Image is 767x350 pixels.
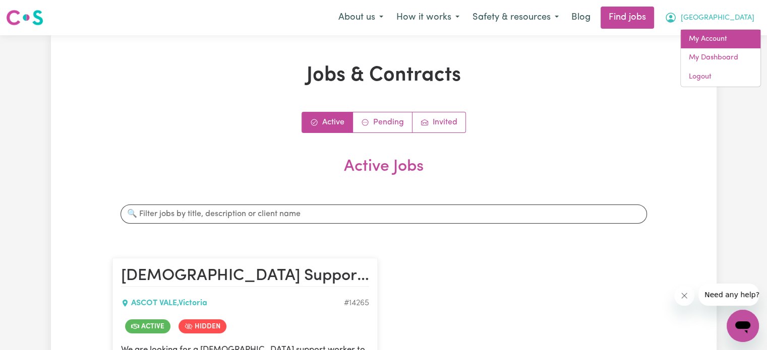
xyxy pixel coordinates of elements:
h1: Jobs & Contracts [112,63,655,88]
div: My Account [680,29,761,87]
a: Blog [565,7,597,29]
input: 🔍 Filter jobs by title, description or client name [121,204,647,224]
a: Logout [681,67,760,87]
h2: Female Support Worker Needed in Ascot Vale, VIC [121,266,369,287]
h2: Active Jobs [112,157,655,192]
a: My Dashboard [681,48,760,67]
a: Active jobs [302,112,353,132]
button: Safety & resources [466,7,565,28]
span: [GEOGRAPHIC_DATA] [681,13,754,24]
img: Careseekers logo [6,9,43,27]
button: My Account [658,7,761,28]
div: Job ID #14265 [344,297,369,309]
a: Careseekers logo [6,6,43,29]
a: Job invitations [412,112,465,132]
a: Contracts pending review [353,112,412,132]
div: ASCOT VALE , Victoria [121,297,344,309]
button: About us [332,7,390,28]
a: Find jobs [601,7,654,29]
a: My Account [681,30,760,49]
iframe: Close message [674,286,694,306]
span: Job is active [125,319,170,333]
button: How it works [390,7,466,28]
iframe: Message from company [698,284,759,306]
span: Job is hidden [179,319,226,333]
span: Need any help? [6,7,61,15]
iframe: Button to launch messaging window [727,310,759,342]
